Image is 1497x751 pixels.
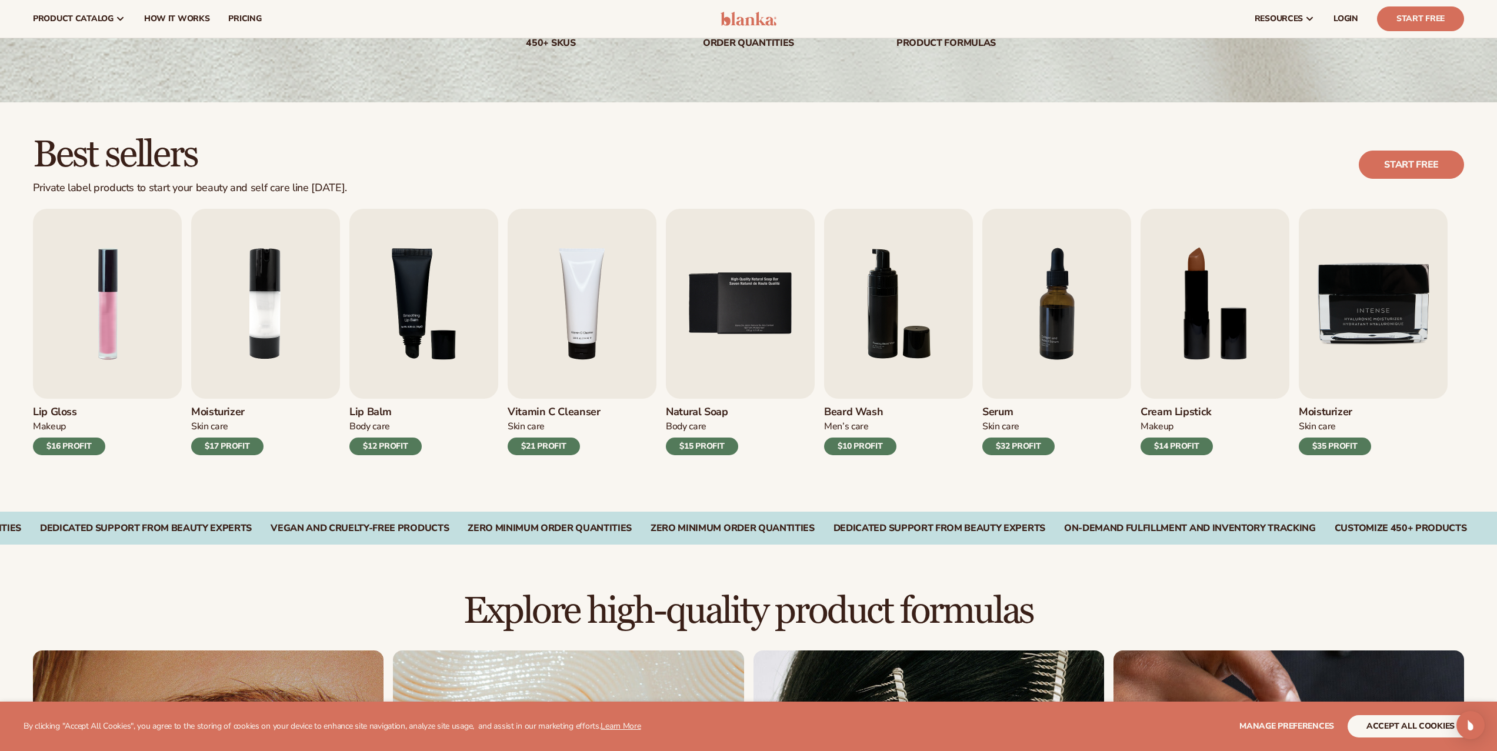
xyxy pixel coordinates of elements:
div: On-Demand Fulfillment and Inventory Tracking [1064,523,1316,534]
div: Body Care [666,420,738,433]
p: By clicking "Accept All Cookies", you agree to the storing of cookies on your device to enhance s... [24,722,641,732]
a: 9 / 9 [1299,209,1448,455]
div: Skin Care [191,420,264,433]
div: $15 PROFIT [666,438,738,455]
h3: Lip Balm [349,406,422,419]
h2: Best sellers [33,135,347,175]
span: pricing [228,14,261,24]
div: Men’s Care [824,420,896,433]
div: $12 PROFIT [349,438,422,455]
div: Dedicated Support From Beauty Experts [833,523,1045,534]
h3: Moisturizer [191,406,264,419]
div: Zero Minimum Order QuantitieS [651,523,815,534]
img: logo [721,12,776,26]
h3: Cream Lipstick [1141,406,1213,419]
div: Choose from 450+ Skus [476,26,626,49]
div: Private label products to start your beauty and self care line [DATE]. [33,182,347,195]
a: 3 / 9 [349,209,498,455]
div: CUSTOMIZE 450+ PRODUCTS [1335,523,1467,534]
a: 7 / 9 [982,209,1131,455]
div: Makeup [1141,420,1213,433]
h3: Beard Wash [824,406,896,419]
div: $14 PROFIT [1141,438,1213,455]
div: Skin Care [1299,420,1371,433]
div: Skin Care [982,420,1055,433]
a: 1 / 9 [33,209,182,455]
div: $10 PROFIT [824,438,896,455]
div: Zero Minimum Order QuantitieS [468,523,632,534]
div: Makeup [33,420,105,433]
a: 8 / 9 [1141,209,1289,455]
div: High-quality product formulas [871,26,1022,49]
button: Manage preferences [1239,715,1334,737]
a: 5 / 9 [666,209,815,455]
span: resources [1255,14,1303,24]
div: Vegan and Cruelty-Free Products [271,523,449,534]
a: 2 / 9 [191,209,340,455]
h3: Natural Soap [666,406,738,419]
a: Start free [1359,151,1464,179]
h3: Lip Gloss [33,406,105,419]
span: product catalog [33,14,114,24]
div: Body Care [349,420,422,433]
span: How It Works [144,14,210,24]
a: 6 / 9 [824,209,973,455]
div: $16 PROFIT [33,438,105,455]
a: Start Free [1377,6,1464,31]
h3: Moisturizer [1299,406,1371,419]
h2: Explore high-quality product formulas [33,592,1464,631]
div: $21 PROFIT [508,438,580,455]
button: accept all cookies [1348,715,1473,737]
div: DEDICATED SUPPORT FROM BEAUTY EXPERTS [40,523,252,534]
h3: Serum [982,406,1055,419]
div: Open Intercom Messenger [1456,711,1485,739]
span: LOGIN [1333,14,1358,24]
a: Learn More [601,720,641,732]
div: Skin Care [508,420,601,433]
div: $17 PROFIT [191,438,264,455]
div: $32 PROFIT [982,438,1055,455]
h3: Vitamin C Cleanser [508,406,601,419]
span: Manage preferences [1239,720,1334,732]
a: 4 / 9 [508,209,656,455]
div: Zero minimum order quantities [674,26,824,49]
div: $35 PROFIT [1299,438,1371,455]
